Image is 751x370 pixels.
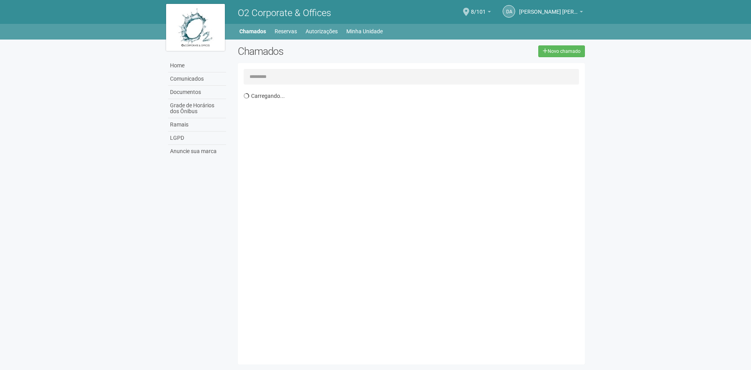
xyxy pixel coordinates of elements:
a: Documentos [168,86,226,99]
span: 8/101 [471,1,486,15]
a: Comunicados [168,72,226,86]
a: LGPD [168,132,226,145]
a: DA [503,5,515,18]
a: Novo chamado [538,45,585,57]
a: Reservas [275,26,297,37]
a: Anuncie sua marca [168,145,226,158]
a: Ramais [168,118,226,132]
a: Chamados [239,26,266,37]
a: Home [168,59,226,72]
h2: Chamados [238,45,376,57]
img: logo.jpg [166,4,225,51]
span: Daniel Andres Soto Lozada [519,1,578,15]
a: 8/101 [471,10,491,16]
a: Autorizações [306,26,338,37]
span: O2 Corporate & Offices [238,7,331,18]
a: Grade de Horários dos Ônibus [168,99,226,118]
a: [PERSON_NAME] [PERSON_NAME] [PERSON_NAME] [519,10,583,16]
a: Minha Unidade [346,26,383,37]
div: Carregando... [244,88,585,359]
